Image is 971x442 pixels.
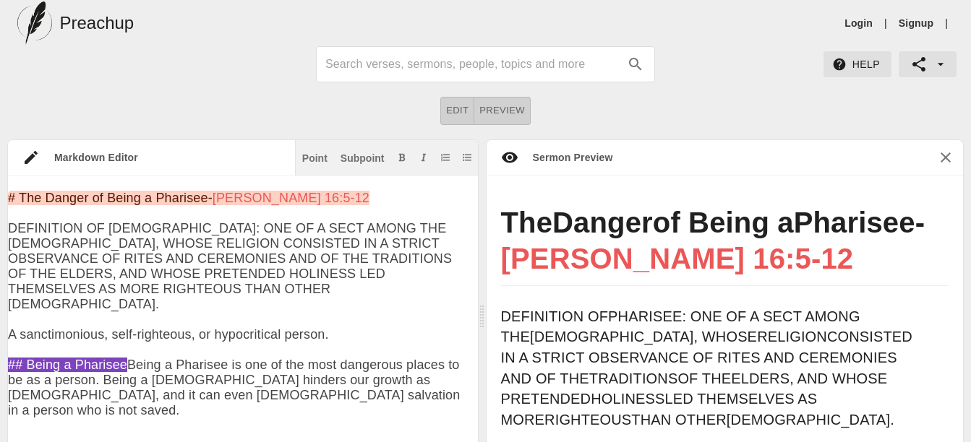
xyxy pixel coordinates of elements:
[544,412,631,428] span: RIGHTEOUS
[440,97,531,125] div: text alignment
[589,370,678,386] span: TRADITIONS
[731,370,790,386] span: ELDERS
[939,16,954,30] li: |
[460,150,474,165] button: Add unordered list
[338,150,388,165] button: Subpoint
[325,53,620,76] input: Search sermons
[501,243,854,274] span: [PERSON_NAME] 16:5-12
[40,150,295,165] div: Markdown Editor
[299,150,330,165] button: Insert point
[608,308,682,324] span: PHARISEE
[501,306,916,430] p: DEFINITION OF : ONE OF A SECT AMONG THE , WHOSE CONSISTED IN A STRICT OBSERVANCE OF RITES AND CER...
[302,153,328,163] div: Point
[844,16,873,30] a: Login
[835,56,880,74] span: Help
[438,150,453,165] button: Add ordered list
[824,51,891,78] button: Help
[59,12,134,35] h5: Preachup
[620,48,651,80] button: search
[501,204,949,286] h1: The of Being a -
[530,329,693,344] span: [DEMOGRAPHIC_DATA]
[591,391,664,407] span: HOLINESS
[17,1,52,45] img: preachup-logo.png
[416,150,431,165] button: Add italic text
[440,97,474,125] button: Edit
[518,150,613,165] div: Sermon Preview
[474,97,531,125] button: Preview
[899,16,933,30] a: Signup
[341,153,385,163] div: Subpoint
[727,412,890,428] span: [DEMOGRAPHIC_DATA]
[395,150,409,165] button: Add bold text
[878,16,893,30] li: |
[757,329,827,344] span: RELIGION
[552,207,653,238] span: Danger
[479,103,525,119] span: Preview
[794,207,915,238] span: Pharisee
[446,103,469,119] span: Edit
